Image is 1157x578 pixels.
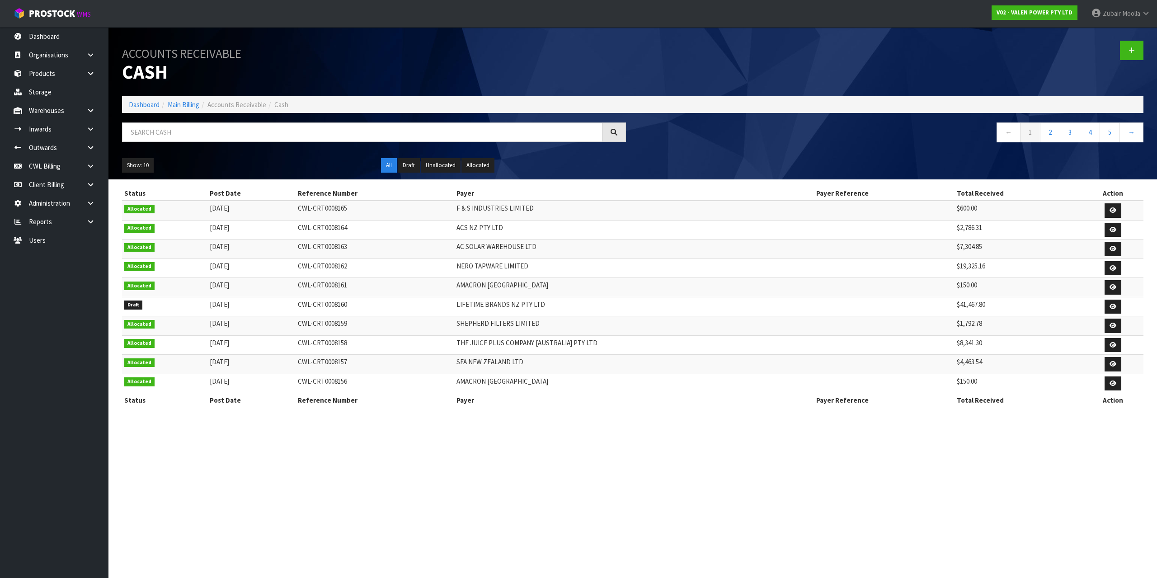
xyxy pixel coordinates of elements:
[124,377,155,386] span: Allocated
[997,9,1072,16] strong: V02 - VALEN POWER PTY LTD
[640,122,1143,145] nav: Page navigation
[14,8,25,19] img: cube-alt.png
[381,158,397,173] button: All
[296,316,454,336] td: CWL-CRT0008159
[296,355,454,374] td: CWL-CRT0008157
[168,100,199,109] a: Main Billing
[207,186,296,201] th: Post Date
[207,393,296,408] th: Post Date
[955,316,1082,336] td: $1,792.78
[207,240,296,259] td: [DATE]
[1020,122,1040,142] a: 1
[1080,122,1100,142] a: 4
[124,358,155,367] span: Allocated
[124,282,155,291] span: Allocated
[955,258,1082,278] td: $19,325.16
[955,335,1082,355] td: $8,341.30
[454,374,814,393] td: AMACRON [GEOGRAPHIC_DATA]
[207,278,296,297] td: [DATE]
[207,374,296,393] td: [DATE]
[454,355,814,374] td: SFA NEW ZEALAND LTD
[122,46,241,61] small: Accounts Receivable
[461,158,494,173] button: Allocated
[955,278,1082,297] td: $150.00
[421,158,461,173] button: Unallocated
[296,297,454,316] td: CWL-CRT0008160
[398,158,420,173] button: Draft
[454,240,814,259] td: AC SOLAR WAREHOUSE LTD
[1082,393,1143,408] th: Action
[454,220,814,240] td: ACS NZ PTY LTD
[955,220,1082,240] td: $2,786.31
[454,258,814,278] td: NERO TAPWARE LIMITED
[29,8,75,19] span: ProStock
[124,262,155,271] span: Allocated
[122,186,207,201] th: Status
[207,201,296,220] td: [DATE]
[207,355,296,374] td: [DATE]
[1040,122,1060,142] a: 2
[129,100,160,109] a: Dashboard
[1060,122,1080,142] a: 3
[296,220,454,240] td: CWL-CRT0008164
[1103,9,1121,18] span: Zubair
[997,122,1021,142] a: ←
[1122,9,1140,18] span: Moolla
[1100,122,1120,142] a: 5
[274,100,288,109] span: Cash
[124,224,155,233] span: Allocated
[296,258,454,278] td: CWL-CRT0008162
[296,374,454,393] td: CWL-CRT0008156
[992,5,1077,20] a: V02 - VALEN POWER PTY LTD
[122,41,626,83] h1: Cash
[122,158,154,173] button: Show: 10
[77,10,91,19] small: WMS
[207,220,296,240] td: [DATE]
[454,186,814,201] th: Payer
[296,201,454,220] td: CWL-CRT0008165
[296,186,454,201] th: Reference Number
[955,297,1082,316] td: $41,467.80
[814,186,955,201] th: Payer Reference
[454,201,814,220] td: F & S INDUSTRIES LIMITED
[124,243,155,252] span: Allocated
[207,100,266,109] span: Accounts Receivable
[296,240,454,259] td: CWL-CRT0008163
[955,374,1082,393] td: $150.00
[296,278,454,297] td: CWL-CRT0008161
[454,297,814,316] td: LIFETIME BRANDS NZ PTY LTD
[122,122,602,142] input: Search cash
[1119,122,1143,142] a: →
[124,301,142,310] span: Draft
[955,186,1082,201] th: Total Received
[207,258,296,278] td: [DATE]
[955,201,1082,220] td: $600.00
[1082,186,1143,201] th: Action
[454,316,814,336] td: SHEPHERD FILTERS LIMITED
[296,393,454,408] th: Reference Number
[207,316,296,336] td: [DATE]
[955,240,1082,259] td: $7,304.85
[124,339,155,348] span: Allocated
[955,355,1082,374] td: $4,463.54
[124,205,155,214] span: Allocated
[122,393,207,408] th: Status
[124,320,155,329] span: Allocated
[454,278,814,297] td: AMACRON [GEOGRAPHIC_DATA]
[207,297,296,316] td: [DATE]
[454,393,814,408] th: Payer
[207,335,296,355] td: [DATE]
[454,335,814,355] td: THE JUICE PLUS COMPANY [AUSTRALIA] PTY LTD
[814,393,955,408] th: Payer Reference
[955,393,1082,408] th: Total Received
[296,335,454,355] td: CWL-CRT0008158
